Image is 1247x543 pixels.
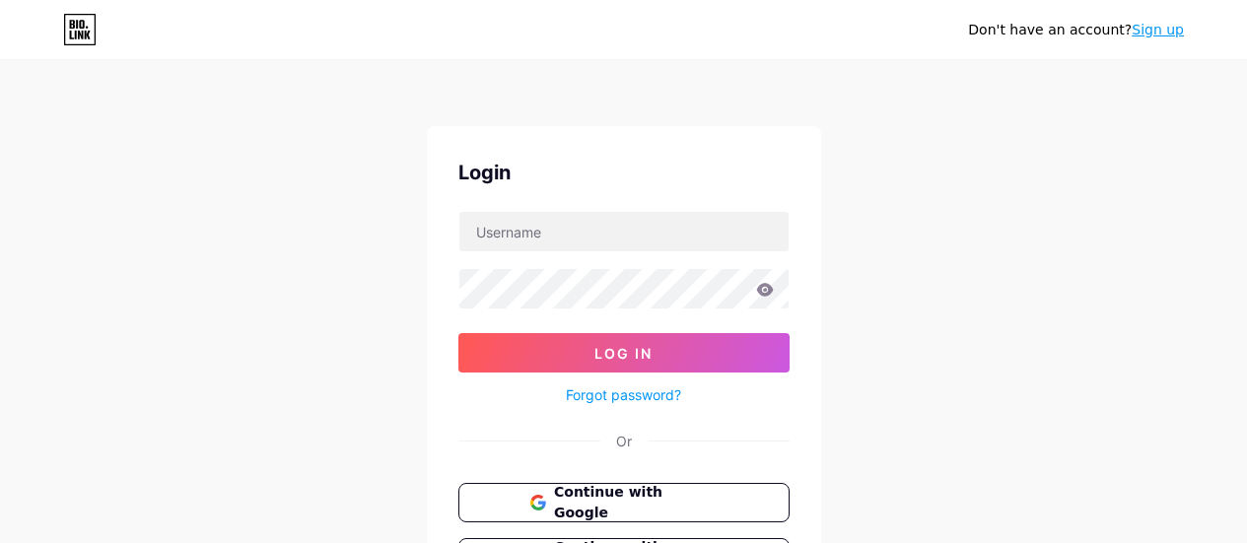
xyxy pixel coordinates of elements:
[566,384,681,405] a: Forgot password?
[554,482,717,523] span: Continue with Google
[1132,22,1184,37] a: Sign up
[459,212,789,251] input: Username
[458,483,790,522] button: Continue with Google
[594,345,653,362] span: Log In
[616,431,632,451] div: Or
[968,20,1184,40] div: Don't have an account?
[458,333,790,373] button: Log In
[458,158,790,187] div: Login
